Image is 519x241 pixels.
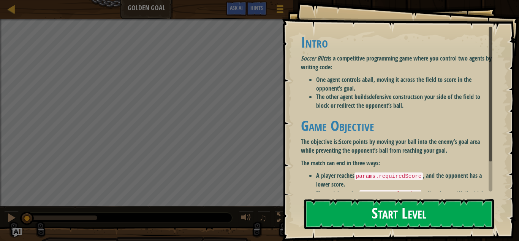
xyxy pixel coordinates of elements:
em: Soccer Blitz [301,54,328,62]
span: Ask AI [230,4,243,11]
code: params.requiredScore [354,172,423,180]
h1: Game Objective [301,118,492,134]
li: The other agent builds on your side of the field to block or redirect the opponent’s ball. [316,93,492,110]
button: Show game menu [271,2,290,19]
strong: Score points by moving your ball into the enemy’s goal area while preventing the opponent’s ball ... [301,137,480,155]
p: is a competitive programming game where you control two agents by writing code: [301,54,492,72]
li: A player reaches , and the opponent has a lower score. [316,171,492,189]
span: Hints [250,4,263,11]
code: params.resolveTime [359,190,421,198]
button: Ask AI [226,2,247,16]
p: The match can end in three ways: [301,159,492,168]
li: One agent controls a , moving it across the field to score in the opponent’s goal. [316,75,492,93]
li: The match reaches — the player with the higher score wins. [316,189,492,206]
button: Ctrl + P: Pause [4,211,19,227]
button: Ask AI [13,228,22,237]
span: ♫ [259,212,267,223]
button: Start Level [304,199,494,229]
button: Toggle fullscreen [274,211,290,227]
p: The objective is: [301,137,492,155]
strong: defensive constructs [369,93,417,101]
button: ♫ [258,211,271,227]
h1: Intro [301,34,492,50]
button: Adjust volume [239,211,254,227]
strong: ball [365,75,373,84]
